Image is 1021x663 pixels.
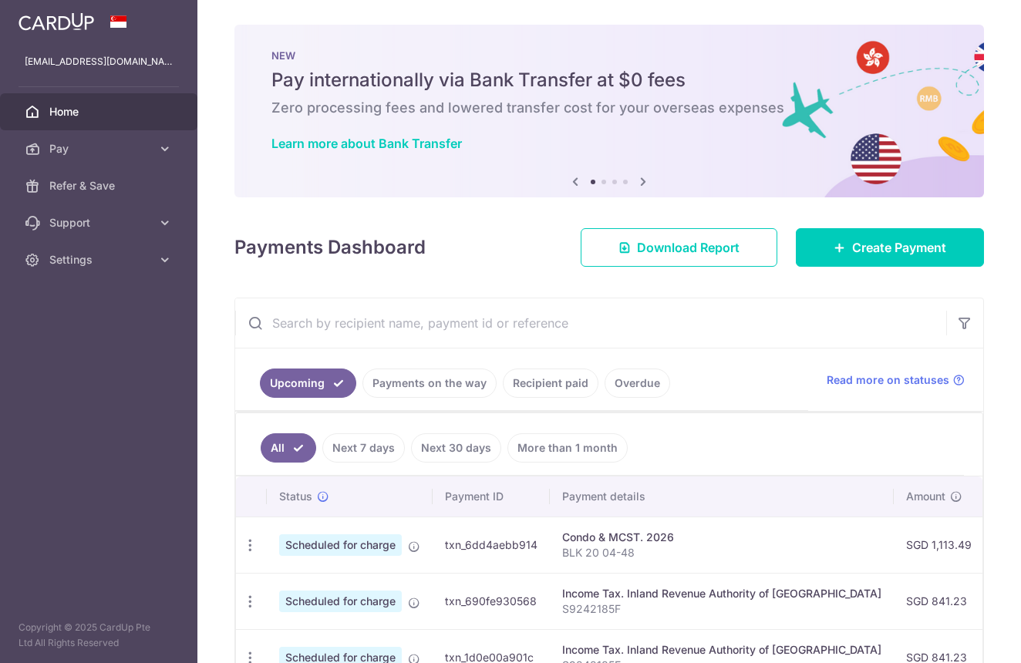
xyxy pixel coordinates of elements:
span: Support [49,215,151,231]
input: Search by recipient name, payment id or reference [235,298,946,348]
span: Scheduled for charge [279,534,402,556]
a: Read more on statuses [827,372,965,388]
h5: Pay internationally via Bank Transfer at $0 fees [271,68,947,93]
div: Income Tax. Inland Revenue Authority of [GEOGRAPHIC_DATA] [562,642,881,658]
a: Overdue [605,369,670,398]
a: Next 7 days [322,433,405,463]
h4: Payments Dashboard [234,234,426,261]
a: Next 30 days [411,433,501,463]
div: Condo & MCST. 2026 [562,530,881,545]
a: Upcoming [260,369,356,398]
div: Income Tax. Inland Revenue Authority of [GEOGRAPHIC_DATA] [562,586,881,601]
td: txn_690fe930568 [433,573,550,629]
td: SGD 1,113.49 [894,517,984,573]
img: Bank transfer banner [234,25,984,197]
th: Payment details [550,476,894,517]
span: Refer & Save [49,178,151,194]
span: Download Report [637,238,740,257]
a: More than 1 month [507,433,628,463]
a: Learn more about Bank Transfer [271,136,462,151]
p: NEW [271,49,947,62]
img: CardUp [19,12,94,31]
a: Recipient paid [503,369,598,398]
span: Pay [49,141,151,156]
th: Payment ID [433,476,550,517]
td: SGD 841.23 [894,573,984,629]
a: Download Report [581,228,777,267]
td: txn_6dd4aebb914 [433,517,550,573]
span: Home [49,104,151,119]
span: Create Payment [852,238,946,257]
p: [EMAIL_ADDRESS][DOMAIN_NAME] [25,54,173,69]
a: Create Payment [796,228,984,267]
h6: Zero processing fees and lowered transfer cost for your overseas expenses [271,99,947,117]
p: S9242185F [562,601,881,617]
span: Read more on statuses [827,372,949,388]
p: BLK 20 04-48 [562,545,881,560]
a: Payments on the way [362,369,497,398]
a: All [261,433,316,463]
span: Amount [906,489,945,504]
span: Scheduled for charge [279,591,402,612]
span: Settings [49,252,151,268]
span: Status [279,489,312,504]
